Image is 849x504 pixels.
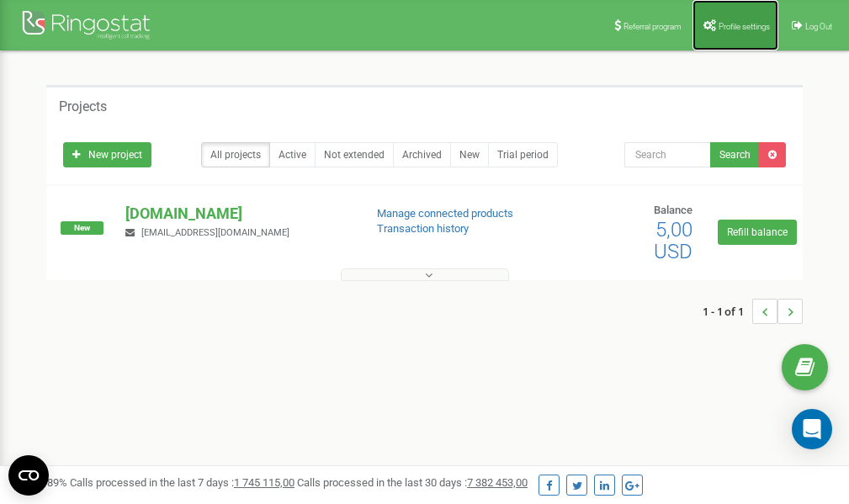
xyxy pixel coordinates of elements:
[450,142,489,167] a: New
[63,142,151,167] a: New project
[8,455,49,496] button: Open CMP widget
[59,99,107,114] h5: Projects
[297,476,528,489] span: Calls processed in the last 30 days :
[710,142,760,167] button: Search
[315,142,394,167] a: Not extended
[125,203,349,225] p: [DOMAIN_NAME]
[377,207,513,220] a: Manage connected products
[377,222,469,235] a: Transaction history
[269,142,316,167] a: Active
[488,142,558,167] a: Trial period
[719,22,770,31] span: Profile settings
[623,22,682,31] span: Referral program
[718,220,797,245] a: Refill balance
[703,282,803,341] nav: ...
[654,204,692,216] span: Balance
[624,142,711,167] input: Search
[61,221,103,235] span: New
[234,476,294,489] u: 1 745 115,00
[201,142,270,167] a: All projects
[703,299,752,324] span: 1 - 1 of 1
[792,409,832,449] div: Open Intercom Messenger
[70,476,294,489] span: Calls processed in the last 7 days :
[805,22,832,31] span: Log Out
[393,142,451,167] a: Archived
[654,218,692,263] span: 5,00 USD
[141,227,289,238] span: [EMAIL_ADDRESS][DOMAIN_NAME]
[467,476,528,489] u: 7 382 453,00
